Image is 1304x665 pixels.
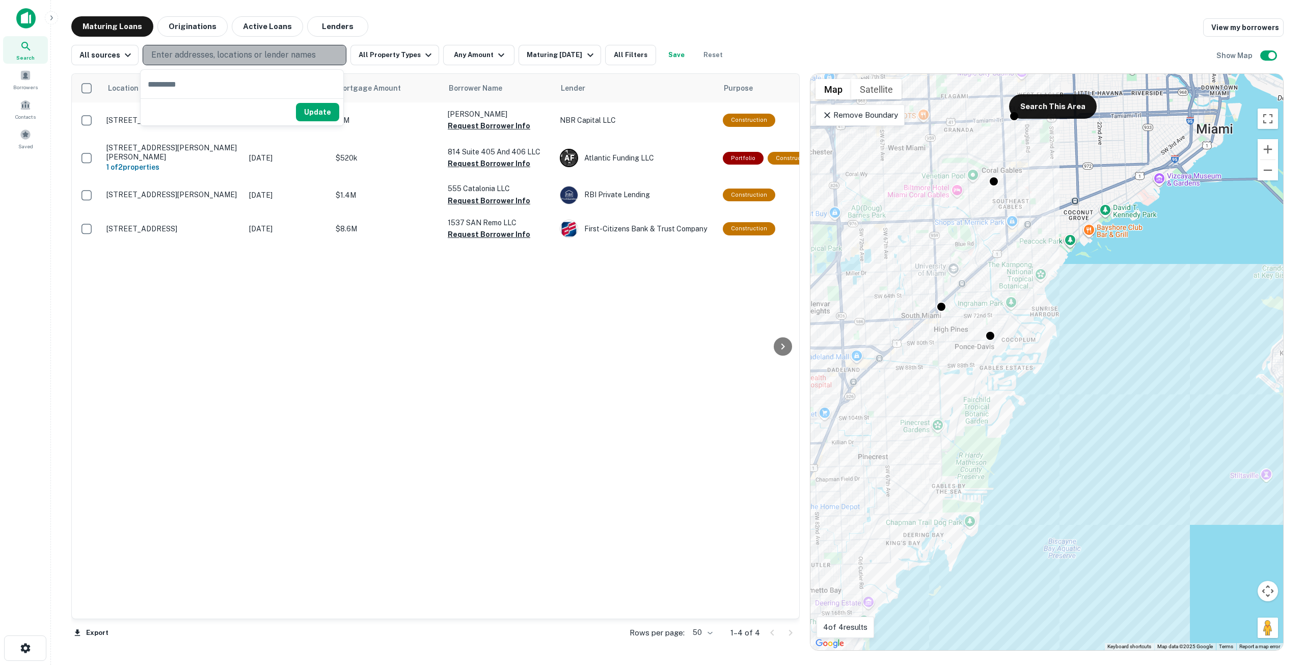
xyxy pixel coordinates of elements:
button: Reset [697,45,729,65]
button: Map camera controls [1258,581,1278,601]
div: This loan purpose was for construction [723,222,775,235]
img: capitalize-icon.png [16,8,36,29]
th: Lender [555,74,718,102]
iframe: Chat Widget [1253,583,1304,632]
button: Originations [157,16,228,37]
p: [DATE] [249,223,325,234]
p: [DATE] [249,152,325,164]
p: 4 of 4 results [823,621,867,633]
button: Maturing Loans [71,16,153,37]
img: picture [560,220,578,237]
p: [STREET_ADDRESS] [106,116,239,125]
button: Zoom in [1258,139,1278,159]
span: Map data ©2025 Google [1157,644,1213,649]
button: Toggle fullscreen view [1258,109,1278,129]
a: Report a map error [1239,644,1280,649]
a: Saved [3,125,48,152]
button: Request Borrower Info [448,157,530,170]
p: [STREET_ADDRESS][PERSON_NAME] [106,190,239,199]
span: Search [16,54,35,62]
img: Google [813,637,847,650]
a: Borrowers [3,66,48,93]
div: RBI Private Lending [560,186,713,204]
th: Mortgage Amount [331,74,443,102]
p: Rows per page: [630,627,685,639]
p: 555 Catalonia LLC [448,183,550,194]
button: All Filters [605,45,656,65]
a: View my borrowers [1203,18,1284,37]
div: This loan purpose was for construction [768,152,820,165]
p: 1–4 of 4 [730,627,760,639]
th: Location [101,74,244,102]
p: 1537 SAN Remo LLC [448,217,550,228]
div: This is a portfolio loan with 2 properties [723,152,764,165]
span: Borrower Name [449,82,502,94]
th: Purpose [718,74,825,102]
p: Remove Boundary [822,109,898,121]
div: 0 0 [810,74,1283,650]
p: 814 Suite 405 And 406 LLC [448,146,550,157]
a: Open this area in Google Maps (opens a new window) [813,637,847,650]
button: Update [296,103,339,121]
button: Request Borrower Info [448,120,530,132]
h6: Show Map [1216,50,1254,61]
button: Active Loans [232,16,303,37]
p: $1M [336,115,438,126]
button: Show satellite imagery [851,79,902,99]
p: [STREET_ADDRESS] [106,224,239,233]
p: $8.6M [336,223,438,234]
p: Enter addresses, locations or lender names [151,49,316,61]
div: This loan purpose was for construction [723,189,775,201]
button: Save your search to get updates of matches that match your search criteria. [660,45,693,65]
button: Keyboard shortcuts [1107,643,1151,650]
p: [STREET_ADDRESS][PERSON_NAME][PERSON_NAME] [106,143,239,162]
button: All Property Types [350,45,439,65]
p: [DATE] [249,190,325,201]
img: picture [560,187,578,204]
div: 50 [689,625,714,640]
th: Borrower Name [443,74,555,102]
button: Request Borrower Info [448,195,530,207]
div: All sources [79,49,134,61]
button: Enter addresses, locations or lender names [143,45,346,65]
div: Maturing [DATE] [527,49,596,61]
button: Export [71,625,111,641]
span: Saved [18,142,33,150]
p: $1.4M [336,190,438,201]
p: NBR Capital LLC [560,115,713,126]
span: Lender [561,82,585,94]
button: Request Borrower Info [448,228,530,241]
button: Lenders [307,16,368,37]
p: [PERSON_NAME] [448,109,550,120]
span: Contacts [15,113,36,121]
button: Any Amount [443,45,514,65]
h6: 1 of 2 properties [106,162,239,173]
span: Location [107,82,139,94]
a: Terms (opens in new tab) [1219,644,1233,649]
button: All sources [71,45,139,65]
div: First-citizens Bank & Trust Company [560,220,713,238]
span: Borrowers [13,83,38,91]
button: Zoom out [1258,160,1278,180]
button: Search This Area [1009,94,1097,119]
span: Purpose [724,82,753,94]
div: Atlantic Funding LLC [560,149,713,167]
a: Contacts [3,95,48,123]
p: $520k [336,152,438,164]
a: Search [3,36,48,64]
button: Show street map [816,79,851,99]
p: A F [564,153,574,164]
span: Mortgage Amount [337,82,414,94]
div: This loan purpose was for construction [723,114,775,126]
button: Maturing [DATE] [519,45,601,65]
